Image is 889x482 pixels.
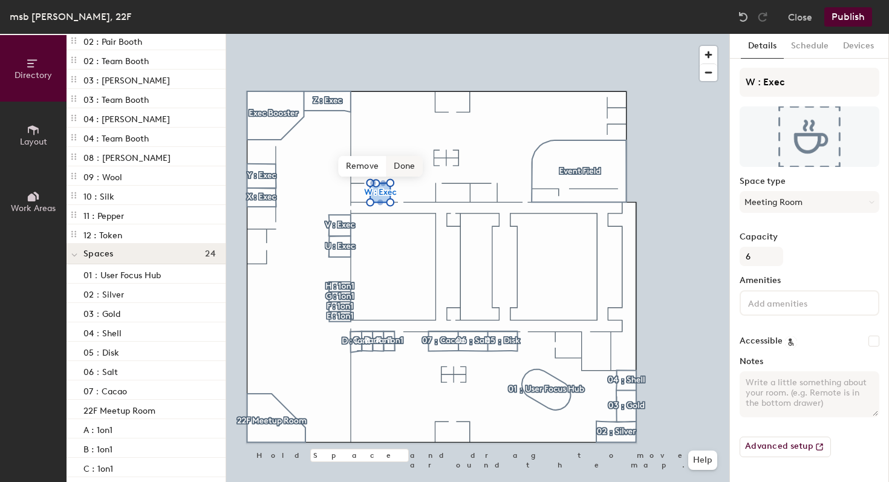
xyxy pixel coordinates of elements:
[83,53,149,67] p: 02 : Team Booth
[740,232,879,242] label: Capacity
[83,402,155,416] p: 22F Meetup Room
[740,106,879,167] img: The space named W : Exec
[737,11,749,23] img: Undo
[83,422,112,435] p: A : 1on1
[83,383,127,397] p: 07：Cacao
[757,11,769,23] img: Redo
[740,437,831,457] button: Advanced setup
[339,156,387,177] span: Remove
[740,191,879,213] button: Meeting Room
[836,34,881,59] button: Devices
[83,111,170,125] p: 04 : [PERSON_NAME]
[83,188,114,202] p: 10 : Silk
[784,34,836,59] button: Schedule
[15,70,52,80] span: Directory
[83,325,122,339] p: 04：Shell
[83,305,120,319] p: 03：Gold
[83,130,149,144] p: 04 : Team Booth
[83,286,124,300] p: 02：Silver
[386,156,422,177] span: Done
[740,177,879,186] label: Space type
[83,207,124,221] p: 11 : Pepper
[824,7,872,27] button: Publish
[740,276,879,285] label: Amenities
[83,441,112,455] p: B : 1on1
[741,34,784,59] button: Details
[688,451,717,470] button: Help
[83,91,149,105] p: 03 : Team Booth
[788,7,812,27] button: Close
[20,137,47,147] span: Layout
[83,149,171,163] p: 08：[PERSON_NAME]
[83,267,161,281] p: 01：User Focus Hub
[83,227,122,241] p: 12 : Token
[83,33,142,47] p: 02 : Pair Booth
[83,363,118,377] p: 06：Salt
[83,344,119,358] p: 05：Disk
[11,203,56,213] span: Work Areas
[740,357,879,366] label: Notes
[740,336,783,346] label: Accessible
[83,72,170,86] p: 03 : [PERSON_NAME]
[83,169,122,183] p: 09：Wool
[83,249,114,259] span: Spaces
[10,9,131,24] div: msb [PERSON_NAME], 22F
[205,249,216,259] span: 24
[746,295,855,310] input: Add amenities
[83,460,113,474] p: C : 1on1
